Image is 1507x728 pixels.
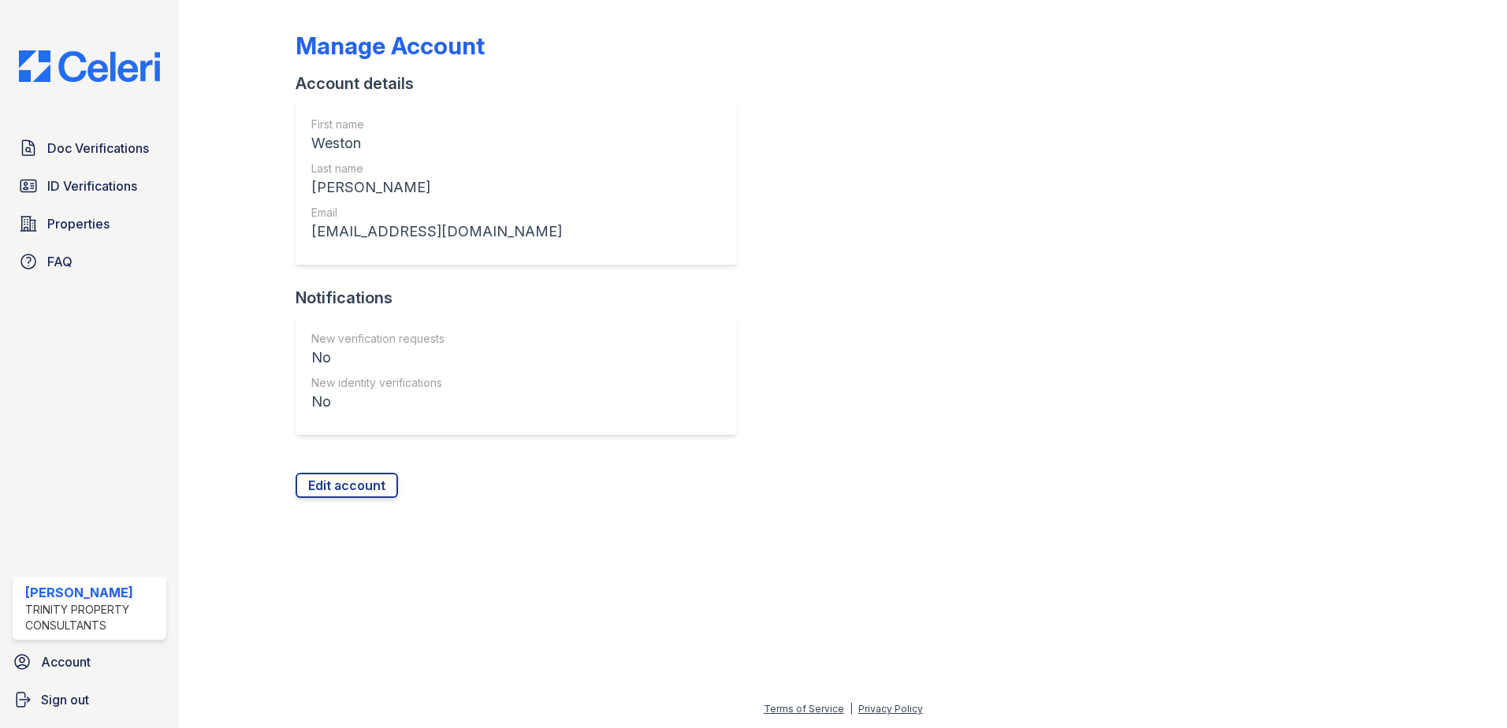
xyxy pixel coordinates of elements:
img: CE_Logo_Blue-a8612792a0a2168367f1c8372b55b34899dd931a85d93a1a3d3e32e68fde9ad4.png [6,50,173,82]
div: New identity verifications [311,375,445,391]
span: Sign out [41,690,89,709]
div: No [311,391,445,413]
span: FAQ [47,252,73,271]
a: Terms of Service [764,703,844,715]
div: Trinity Property Consultants [25,602,160,633]
div: Email [311,205,562,221]
a: Account [6,646,173,678]
a: Edit account [296,473,398,498]
div: [PERSON_NAME] [25,583,160,602]
div: Manage Account [296,32,485,60]
span: Doc Verifications [47,139,149,158]
div: Notifications [296,287,750,309]
div: No [311,347,445,369]
div: | [850,703,853,715]
div: First name [311,117,562,132]
a: Sign out [6,684,173,715]
span: Properties [47,214,110,233]
a: Properties [13,208,166,240]
a: Doc Verifications [13,132,166,164]
div: Weston [311,132,562,154]
div: Account details [296,72,750,95]
a: FAQ [13,246,166,277]
span: Account [41,652,91,671]
div: Last name [311,161,562,176]
a: Privacy Policy [858,703,923,715]
a: ID Verifications [13,170,166,202]
div: New verification requests [311,331,445,347]
span: ID Verifications [47,176,137,195]
div: [PERSON_NAME] [311,176,562,199]
div: [EMAIL_ADDRESS][DOMAIN_NAME] [311,221,562,243]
